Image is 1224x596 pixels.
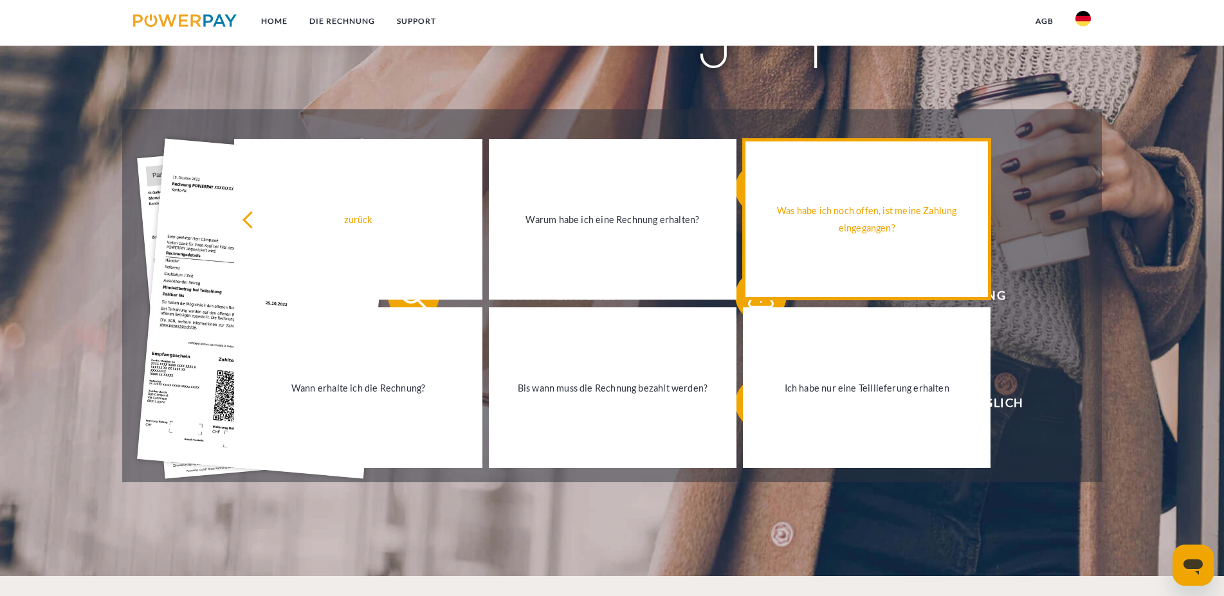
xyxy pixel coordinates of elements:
a: Was habe ich noch offen, ist meine Zahlung eingegangen? [743,139,991,300]
div: Was habe ich noch offen, ist meine Zahlung eingegangen? [751,202,983,237]
a: agb [1025,10,1064,33]
a: Home [250,10,298,33]
div: zurück [242,211,474,228]
div: Wann erhalte ich die Rechnung? [242,379,474,396]
img: logo-powerpay.svg [133,14,237,27]
a: DIE RECHNUNG [298,10,386,33]
iframe: Schaltfläche zum Öffnen des Messaging-Fensters [1173,545,1214,586]
a: SUPPORT [386,10,447,33]
img: de [1075,11,1091,26]
div: Ich habe nur eine Teillieferung erhalten [751,379,983,396]
div: Warum habe ich eine Rechnung erhalten? [497,211,729,228]
div: Bis wann muss die Rechnung bezahlt werden? [497,379,729,396]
